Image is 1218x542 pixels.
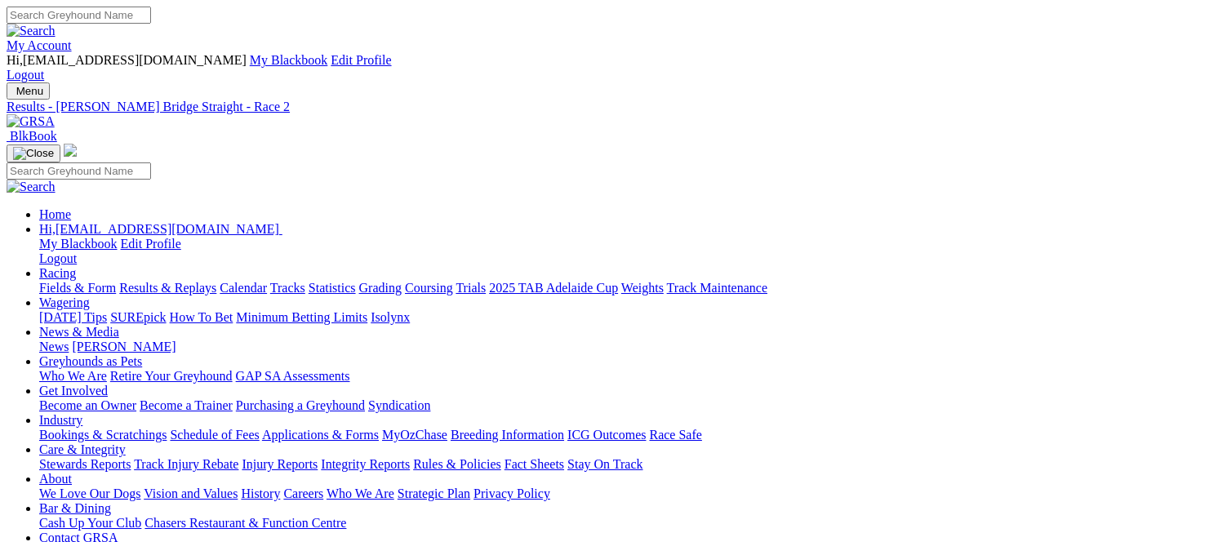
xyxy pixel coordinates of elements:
a: Breeding Information [451,428,564,442]
a: Trials [456,281,486,295]
img: GRSA [7,114,55,129]
a: Bookings & Scratchings [39,428,167,442]
a: Statistics [309,281,356,295]
a: Careers [283,486,323,500]
input: Search [7,162,151,180]
a: Care & Integrity [39,442,126,456]
a: Wagering [39,295,90,309]
a: Vision and Values [144,486,238,500]
a: 2025 TAB Adelaide Cup [489,281,618,295]
a: Applications & Forms [262,428,379,442]
a: News & Media [39,325,119,339]
div: Industry [39,428,1211,442]
span: Hi, [EMAIL_ADDRESS][DOMAIN_NAME] [39,222,279,236]
div: Hi,[EMAIL_ADDRESS][DOMAIN_NAME] [39,237,1211,266]
a: Rules & Policies [413,457,501,471]
a: About [39,472,72,486]
a: News [39,340,69,353]
div: Greyhounds as Pets [39,369,1211,384]
span: Menu [16,85,43,97]
div: Care & Integrity [39,457,1211,472]
a: Cash Up Your Club [39,516,141,530]
a: Track Injury Rebate [134,457,238,471]
a: Industry [39,413,82,427]
a: Privacy Policy [473,486,550,500]
a: Isolynx [371,310,410,324]
div: Get Involved [39,398,1211,413]
div: About [39,486,1211,501]
a: Home [39,207,71,221]
a: Become a Trainer [140,398,233,412]
a: Become an Owner [39,398,136,412]
a: Injury Reports [242,457,318,471]
a: Race Safe [649,428,701,442]
span: BlkBook [10,129,57,143]
a: Bar & Dining [39,501,111,515]
a: We Love Our Dogs [39,486,140,500]
div: News & Media [39,340,1211,354]
input: Search [7,7,151,24]
div: Bar & Dining [39,516,1211,531]
a: Racing [39,266,76,280]
a: Logout [39,251,77,265]
a: Edit Profile [121,237,181,251]
img: Search [7,24,56,38]
a: Retire Your Greyhound [110,369,233,383]
a: Chasers Restaurant & Function Centre [144,516,346,530]
a: Greyhounds as Pets [39,354,142,368]
a: [DATE] Tips [39,310,107,324]
a: GAP SA Assessments [236,369,350,383]
a: Edit Profile [331,53,391,67]
div: Racing [39,281,1211,295]
a: Calendar [220,281,267,295]
div: My Account [7,53,1211,82]
a: Coursing [405,281,453,295]
a: MyOzChase [382,428,447,442]
div: Wagering [39,310,1211,325]
img: Close [13,147,54,160]
a: Who We Are [39,369,107,383]
a: ICG Outcomes [567,428,646,442]
a: Stewards Reports [39,457,131,471]
a: Syndication [368,398,430,412]
a: Results & Replays [119,281,216,295]
a: Fields & Form [39,281,116,295]
a: BlkBook [7,129,57,143]
span: Hi, [EMAIL_ADDRESS][DOMAIN_NAME] [7,53,247,67]
a: Get Involved [39,384,108,398]
a: Grading [359,281,402,295]
a: Results - [PERSON_NAME] Bridge Straight - Race 2 [7,100,1211,114]
a: Track Maintenance [667,281,767,295]
button: Toggle navigation [7,82,50,100]
a: Strategic Plan [398,486,470,500]
img: logo-grsa-white.png [64,144,77,157]
a: My Blackbook [250,53,328,67]
a: Stay On Track [567,457,642,471]
a: Logout [7,68,44,82]
a: My Blackbook [39,237,118,251]
a: Integrity Reports [321,457,410,471]
a: Minimum Betting Limits [236,310,367,324]
a: Schedule of Fees [170,428,259,442]
a: [PERSON_NAME] [72,340,176,353]
a: How To Bet [170,310,233,324]
button: Toggle navigation [7,144,60,162]
a: Who We Are [327,486,394,500]
a: Hi,[EMAIL_ADDRESS][DOMAIN_NAME] [39,222,282,236]
a: Purchasing a Greyhound [236,398,365,412]
a: Tracks [270,281,305,295]
img: Search [7,180,56,194]
a: History [241,486,280,500]
a: Fact Sheets [505,457,564,471]
a: My Account [7,38,72,52]
a: SUREpick [110,310,166,324]
a: Weights [621,281,664,295]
